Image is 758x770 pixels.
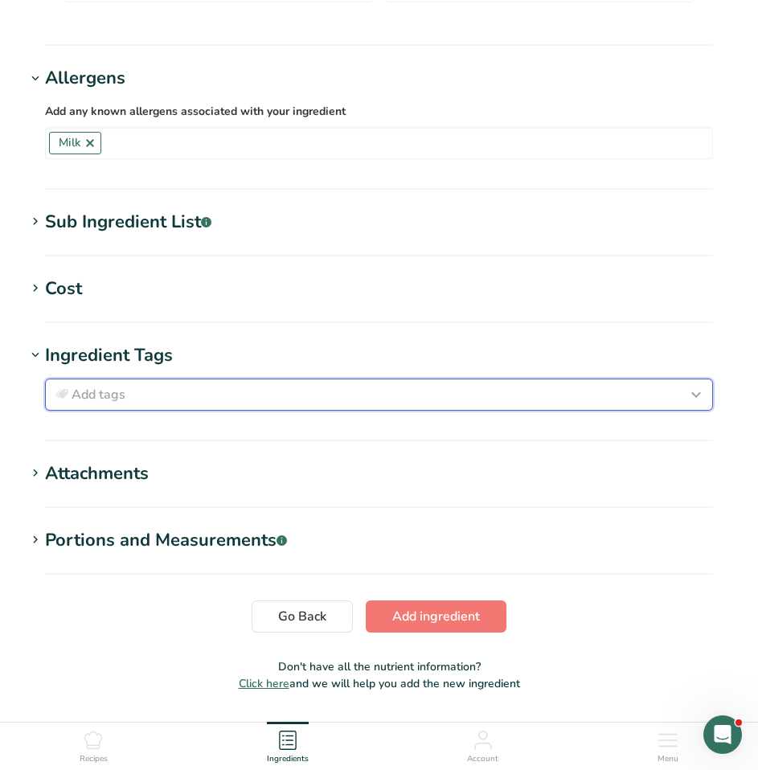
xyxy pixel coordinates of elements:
span: Ingredients [267,753,309,765]
iframe: Intercom live chat [703,715,742,754]
button: Go Back [252,600,353,633]
div: Ingredient Tags [45,342,173,369]
span: Menu [658,753,678,765]
button: Add tags [45,379,713,411]
div: Portions and Measurements [45,527,287,554]
span: Click here [239,676,289,691]
p: Don't have all the nutrient information? [26,658,732,675]
a: Account [467,723,498,766]
span: Milk [59,134,80,152]
span: Add ingredient [392,607,480,626]
span: Add tags [72,385,125,404]
span: Account [467,753,498,765]
div: Attachments [45,461,149,487]
div: Cost [45,276,82,302]
div: Sub Ingredient List [45,209,211,236]
p: and we will help you add the new ingredient [26,675,732,692]
span: Go Back [278,607,326,626]
a: Recipes [80,723,108,766]
span: Add any known allergens associated with your ingredient [45,104,346,119]
div: Allergens [45,65,125,92]
a: Ingredients [267,723,309,766]
button: Add ingredient [366,600,506,633]
span: Recipes [80,753,108,765]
